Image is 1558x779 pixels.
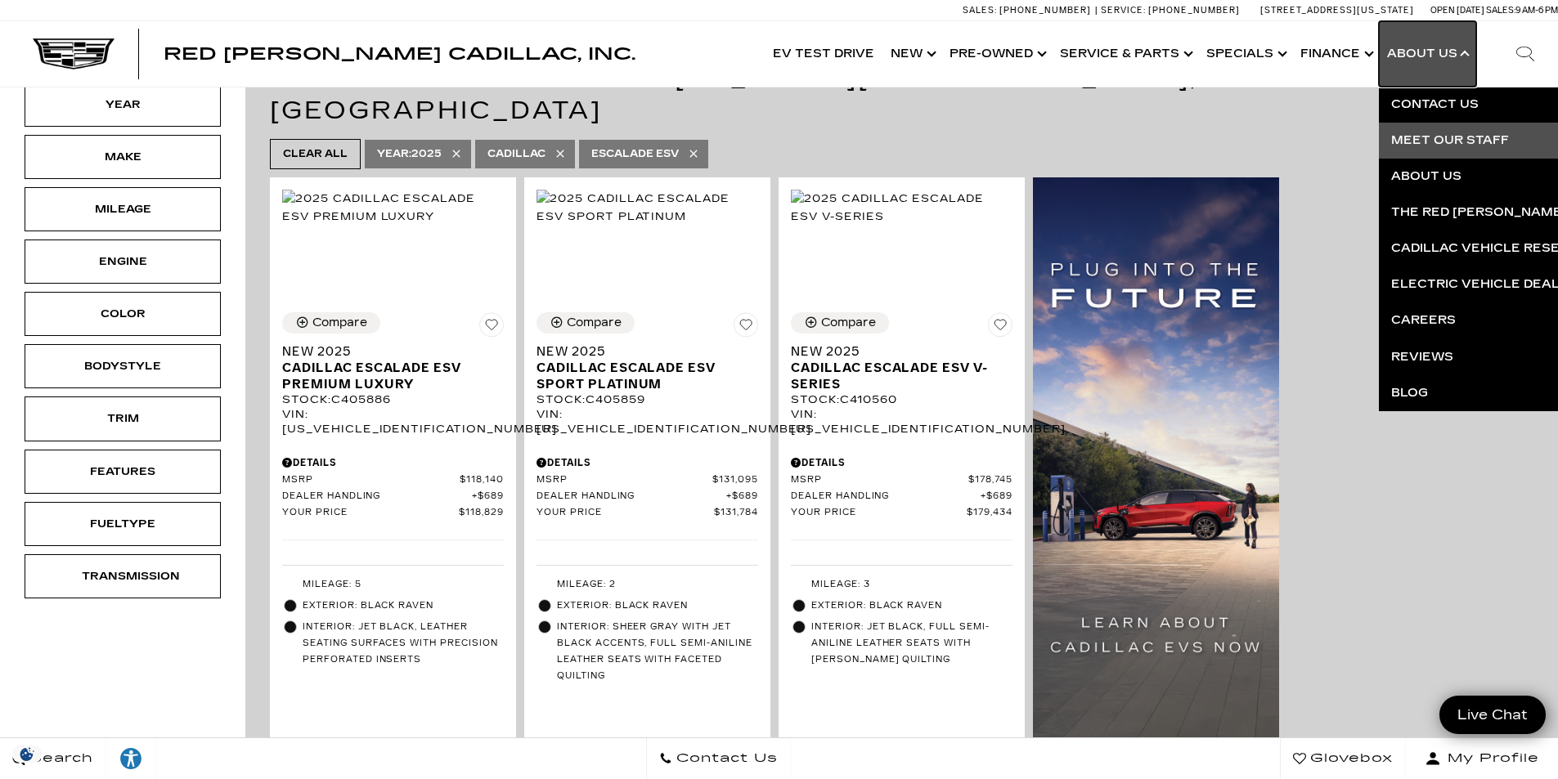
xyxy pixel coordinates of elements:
[1101,5,1146,16] span: Service:
[282,190,504,226] img: 2025 Cadillac Escalade ESV Premium Luxury
[282,343,492,360] span: New 2025
[82,463,164,481] div: Features
[312,316,367,330] div: Compare
[282,455,504,470] div: Pricing Details - New 2025 Cadillac Escalade ESV Premium Luxury
[791,455,1012,470] div: Pricing Details - New 2025 Cadillac Escalade ESV V-Series
[270,63,1198,125] span: 3 Vehicles for Sale in [US_STATE][GEOGRAPHIC_DATA], [GEOGRAPHIC_DATA]
[25,554,221,598] div: TransmissionTransmission
[25,747,93,770] span: Search
[25,502,221,546] div: FueltypeFueltype
[646,738,791,779] a: Contact Us
[82,305,164,323] div: Color
[791,474,968,486] span: MSRP
[472,490,504,503] span: $689
[537,190,758,226] img: 2025 Cadillac Escalade ESV Sport Platinum
[791,190,1012,226] img: 2025 Cadillac Escalade ESV V-Series
[999,5,1091,16] span: [PHONE_NUMBER]
[82,515,164,533] div: Fueltype
[1406,738,1558,779] button: Open user profile menu
[537,490,726,503] span: Dealer Handling
[537,360,746,392] span: Cadillac Escalade ESV Sport Platinum
[963,6,1095,15] a: Sales: [PHONE_NUMBER]
[282,474,460,486] span: MSRP
[82,96,164,114] div: Year
[791,392,1012,407] div: Stock : C410560
[557,598,758,614] span: Exterior: Black Raven
[791,490,981,503] span: Dealer Handling
[791,490,1012,503] a: Dealer Handling $689
[282,474,504,486] a: MSRP $118,140
[791,507,967,519] span: Your Price
[282,360,492,392] span: Cadillac Escalade ESV Premium Luxury
[282,312,380,334] button: Compare Vehicle
[537,574,758,595] li: Mileage: 2
[1430,5,1484,16] span: Open [DATE]
[82,357,164,375] div: Bodystyle
[1486,5,1515,16] span: Sales:
[537,343,758,392] a: New 2025Cadillac Escalade ESV Sport Platinum
[791,574,1012,595] li: Mileage: 3
[282,507,459,519] span: Your Price
[460,474,504,486] span: $118,140
[537,507,714,519] span: Your Price
[25,396,221,441] div: TrimTrim
[1515,5,1558,16] span: 9 AM-6 PM
[734,312,758,343] button: Save Vehicle
[537,343,746,360] span: New 2025
[1439,696,1546,734] a: Live Chat
[567,316,622,330] div: Compare
[941,21,1052,87] a: Pre-Owned
[487,144,546,164] span: Cadillac
[1095,6,1244,15] a: Service: [PHONE_NUMBER]
[459,507,504,519] span: $118,829
[537,312,635,334] button: Compare Vehicle
[988,312,1012,343] button: Save Vehicle
[1198,21,1292,87] a: Specials
[106,738,156,779] a: Explore your accessibility options
[967,507,1012,519] span: $179,434
[1379,21,1476,87] a: About Us
[791,343,1000,360] span: New 2025
[1260,5,1414,16] a: [STREET_ADDRESS][US_STATE]
[537,507,758,519] a: Your Price $131,784
[557,619,758,684] span: Interior: Sheer Gray with Jet Black accents, Full semi-aniline leather seats with faceted quilting
[82,200,164,218] div: Mileage
[282,343,504,392] a: New 2025Cadillac Escalade ESV Premium Luxury
[791,474,1012,486] a: MSRP $178,745
[25,83,221,127] div: YearYear
[282,507,504,519] a: Your Price $118,829
[82,253,164,271] div: Engine
[303,619,504,668] span: Interior: Jet Black, Leather seating surfaces with precision perforated inserts
[591,144,679,164] span: Escalade ESV
[791,407,1012,437] div: VIN: [US_VEHICLE_IDENTIFICATION_NUMBER]
[1449,705,1536,724] span: Live Chat
[377,144,442,164] span: 2025
[164,46,635,62] a: Red [PERSON_NAME] Cadillac, Inc.
[821,316,876,330] div: Compare
[968,474,1012,486] span: $178,745
[537,474,758,486] a: MSRP $131,095
[1292,21,1379,87] a: Finance
[33,38,114,69] img: Cadillac Dark Logo with Cadillac White Text
[282,392,504,407] div: Stock : C405886
[1306,747,1393,770] span: Glovebox
[82,567,164,585] div: Transmission
[282,407,504,437] div: VIN: [US_VEHICLE_IDENTIFICATION_NUMBER]
[282,490,504,503] a: Dealer Handling $689
[882,21,941,87] a: New
[537,455,758,470] div: Pricing Details - New 2025 Cadillac Escalade ESV Sport Platinum
[726,490,758,503] span: $689
[791,343,1012,392] a: New 2025Cadillac Escalade ESV V-Series
[537,407,758,437] div: VIN: [US_VEHICLE_IDENTIFICATION_NUMBER]
[981,490,1012,503] span: $689
[672,747,778,770] span: Contact Us
[8,745,46,763] section: Click to Open Cookie Consent Modal
[25,292,221,336] div: ColorColor
[537,474,712,486] span: MSRP
[25,240,221,284] div: EngineEngine
[25,344,221,388] div: BodystyleBodystyle
[811,598,1012,614] span: Exterior: Black Raven
[25,450,221,494] div: FeaturesFeatures
[963,5,997,16] span: Sales:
